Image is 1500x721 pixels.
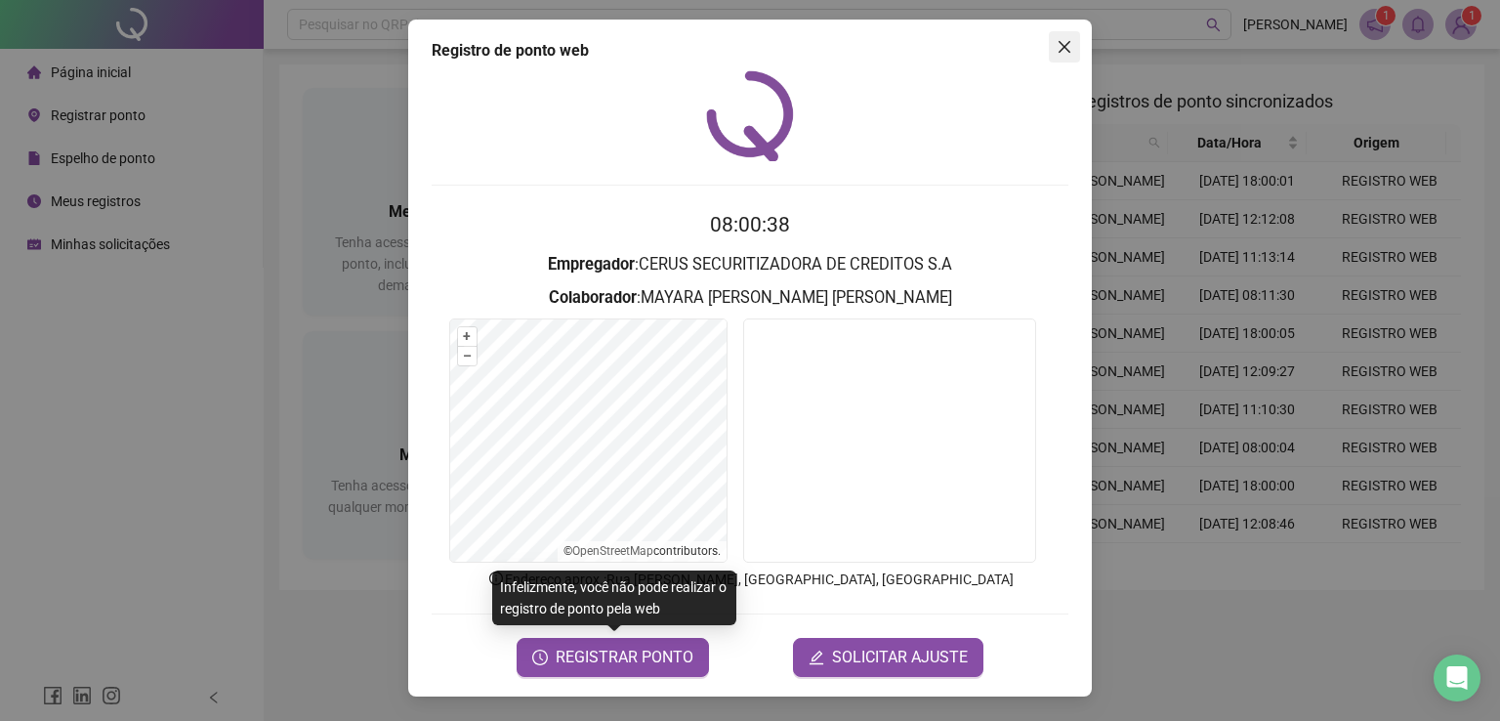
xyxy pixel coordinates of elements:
span: info-circle [487,570,505,587]
strong: Empregador [548,255,635,274]
strong: Colaborador [549,288,637,307]
time: 08:00:38 [710,213,790,236]
span: edit [809,650,824,665]
span: SOLICITAR AJUSTE [832,646,968,669]
div: Registro de ponto web [432,39,1068,63]
img: QRPoint [706,70,794,161]
p: Endereço aprox. : Rua [PERSON_NAME], [GEOGRAPHIC_DATA], [GEOGRAPHIC_DATA] [432,569,1068,590]
button: Close [1049,31,1080,63]
h3: : MAYARA [PERSON_NAME] [PERSON_NAME] [432,285,1068,311]
button: + [458,327,477,346]
a: OpenStreetMap [572,544,653,558]
button: editSOLICITAR AJUSTE [793,638,983,677]
div: Infelizmente, você não pode realizar o registro de ponto pela web [492,571,736,625]
h3: : CERUS SECURITIZADORA DE CREDITOS S.A [432,252,1068,277]
li: © contributors. [563,544,721,558]
div: Open Intercom Messenger [1434,655,1480,701]
button: – [458,347,477,365]
span: REGISTRAR PONTO [556,646,693,669]
span: clock-circle [532,650,548,665]
button: REGISTRAR PONTO [517,638,709,677]
span: close [1057,39,1072,55]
